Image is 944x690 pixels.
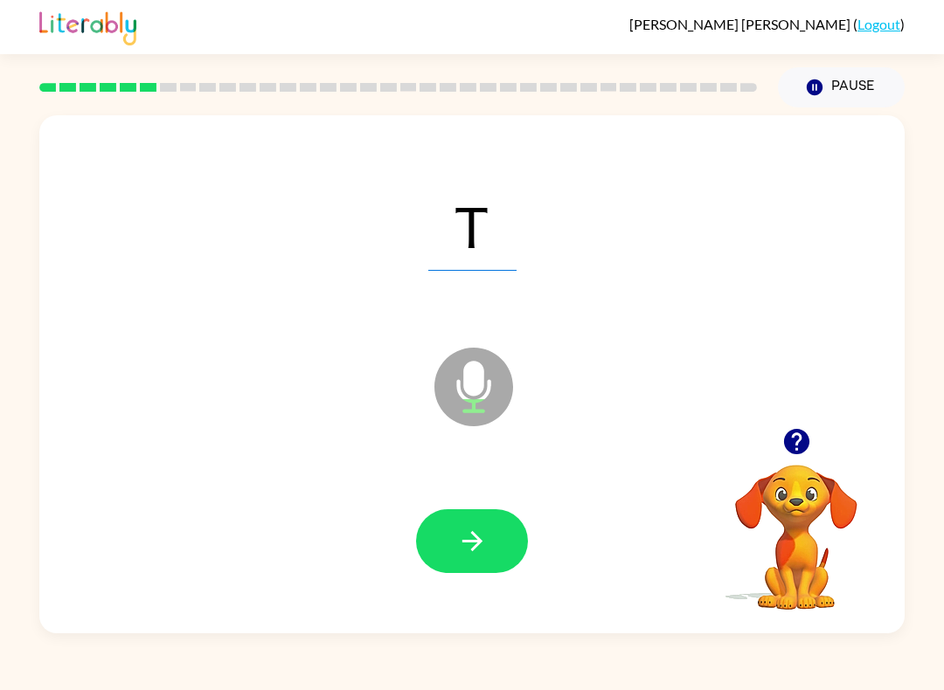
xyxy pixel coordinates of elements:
[778,67,905,107] button: Pause
[428,180,517,271] span: T
[629,16,853,32] span: [PERSON_NAME] [PERSON_NAME]
[629,16,905,32] div: ( )
[709,438,884,612] video: Your browser must support playing .mp4 files to use Literably. Please try using another browser.
[857,16,900,32] a: Logout
[39,7,136,45] img: Literably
